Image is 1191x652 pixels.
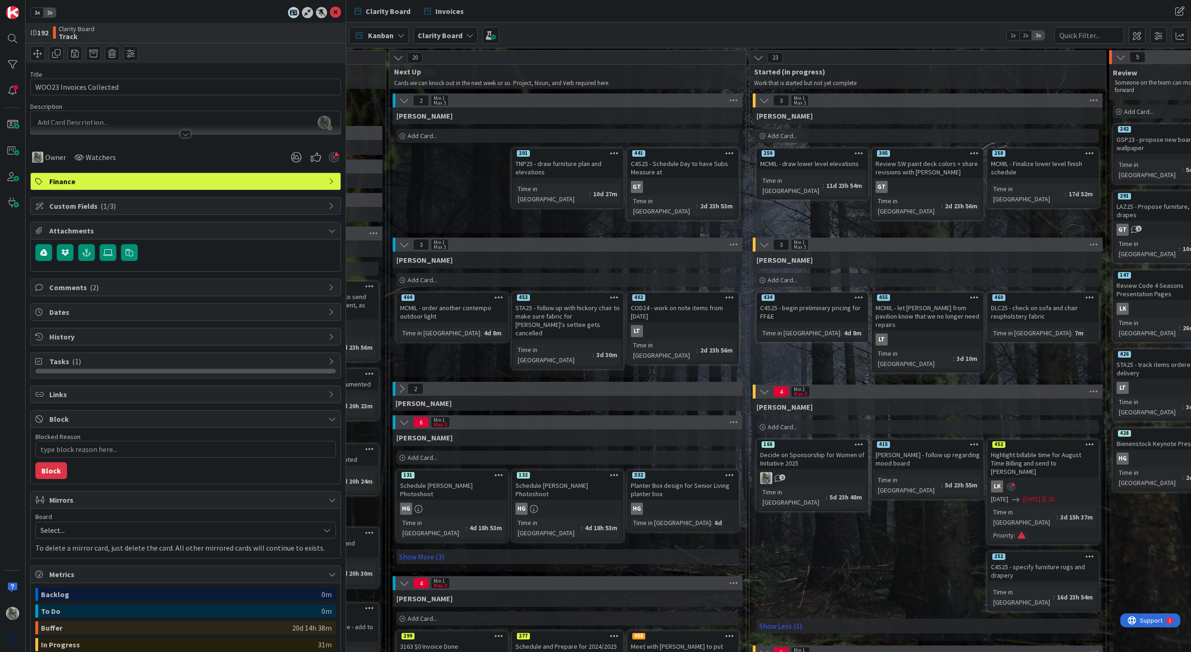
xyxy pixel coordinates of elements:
[517,472,530,479] div: 132
[992,553,1005,560] div: 252
[760,487,826,507] div: Time in [GEOGRAPHIC_DATA]
[1118,351,1131,358] div: 426
[49,225,324,236] span: Attachments
[30,79,341,95] input: type card name here...
[1130,52,1145,63] span: 5
[876,333,888,346] div: LT
[513,293,622,302] div: 453
[43,8,56,17] span: 2x
[512,293,623,369] a: 453STA25 - follow up with hickory chair to make sure fabric for [PERSON_NAME]'s settee gets cance...
[757,472,867,484] div: PA
[872,148,984,220] a: 305Review SW paint deck colors + share revisions with [PERSON_NAME]GTTime in [GEOGRAPHIC_DATA]:2d...
[401,633,415,639] div: 299
[873,158,983,178] div: Review SW paint deck colors + share revisions with [PERSON_NAME]
[1182,165,1184,175] span: :
[991,507,1057,527] div: Time in [GEOGRAPHIC_DATA]
[767,52,783,63] span: 23
[1055,592,1095,602] div: 16d 23h 54m
[628,302,738,322] div: COD24 - work on note items from [DATE]
[20,1,42,13] span: Support
[987,552,1099,611] a: 252C4S25 - specify furniture rugs and draperyTime in [GEOGRAPHIC_DATA]:16d 23h 54m
[873,181,983,193] div: GT
[397,293,507,302] div: 404
[632,472,645,479] div: 332
[757,302,867,322] div: C4S25 - begin preliminary pricing for FF&E
[517,633,530,639] div: 277
[400,328,480,338] div: Time in [GEOGRAPHIC_DATA]
[632,150,645,157] div: 441
[335,476,375,486] div: 13d 20h 24m
[1118,272,1131,279] div: 147
[513,302,622,339] div: STA25 - follow up with hickory chair to make sure fabric for [PERSON_NAME]'s settee gets cancelled
[517,150,530,157] div: 201
[1117,224,1129,236] div: GT
[396,255,453,265] span: Lisa T.
[876,196,941,216] div: Time in [GEOGRAPHIC_DATA]
[631,181,643,193] div: GT
[826,492,827,502] span: :
[756,148,868,200] a: 259MCMIL - draw lower level elevationsTime in [GEOGRAPHIC_DATA]:11d 23h 54m
[49,282,324,293] span: Comments
[407,52,423,63] span: 20
[368,30,394,41] span: Kanban
[512,148,623,208] a: 201TNP25 - draw furniture plan and elevationsTime in [GEOGRAPHIC_DATA]:10d 27m
[349,3,416,20] a: Clarity Board
[794,96,805,100] div: Min 1
[30,27,48,38] span: ID
[1057,512,1058,522] span: :
[396,111,453,120] span: Gina
[515,184,589,204] div: Time in [GEOGRAPHIC_DATA]
[397,471,507,500] div: 131Schedule [PERSON_NAME] Photoshoot
[413,95,429,106] span: 2
[628,471,738,500] div: 332Planter Box design for Senior Living planter box
[696,345,698,355] span: :
[1118,193,1131,200] div: 291
[1007,31,1019,40] span: 1x
[1117,452,1129,465] div: HG
[418,31,462,40] b: Clarity Board
[873,293,983,331] div: 455MCMIL - let [PERSON_NAME] from pavilion know that we no longer need repairs
[768,423,797,431] span: Add Card...
[397,632,507,640] div: 299
[756,619,1099,633] a: Show Less (1)
[953,353,954,364] span: :
[396,549,739,564] a: Show More (3)
[397,503,507,515] div: HG
[943,480,980,490] div: 5d 23h 55m
[988,552,1098,561] div: 252
[1071,328,1072,338] span: :
[1136,226,1142,232] span: 1
[582,523,620,533] div: 4d 18h 53m
[877,441,890,448] div: 415
[1182,472,1184,483] span: :
[627,293,739,364] a: 402COD24 - work on note items from [DATE]LTTime in [GEOGRAPHIC_DATA]:2d 23h 56m
[756,439,868,511] a: 168Decide on Sponsorship for Women of Initiative 2025PATime in [GEOGRAPHIC_DATA]:5d 23h 48m
[987,439,1099,544] a: 452Highlight billable time for August Time Billing and send to [PERSON_NAME]LK[DATE][DATE]2DTime ...
[773,95,789,106] span: 3
[757,440,867,469] div: 168Decide on Sponsorship for Women of Initiative 2025
[513,471,622,479] div: 132
[988,293,1098,322] div: 460DLC25 - check on sofa and chair reupholstery fabric
[988,480,1098,492] div: LK
[591,189,620,199] div: 10d 27m
[988,158,1098,178] div: MCMIL - Finalize lower level finish schedule
[877,150,890,157] div: 305
[873,449,983,469] div: [PERSON_NAME] - follow up regarding mood board
[760,175,823,196] div: Time in [GEOGRAPHIC_DATA]
[6,607,19,620] img: PA
[757,149,867,158] div: 259
[1179,244,1180,254] span: :
[400,503,412,515] div: HG
[757,293,867,302] div: 434
[515,503,528,515] div: HG
[876,181,888,193] div: GT
[6,6,19,19] img: Visit kanbanzone.com
[628,149,738,178] div: 441C4S25 - Schedule Day to have Subs Measure at
[434,96,445,100] div: Min 1
[434,245,446,249] div: Max 3
[779,474,785,480] span: 2
[1117,160,1182,180] div: Time in [GEOGRAPHIC_DATA]
[632,294,645,301] div: 402
[628,293,738,322] div: 402COD24 - work on note items from [DATE]
[794,245,806,249] div: Max 3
